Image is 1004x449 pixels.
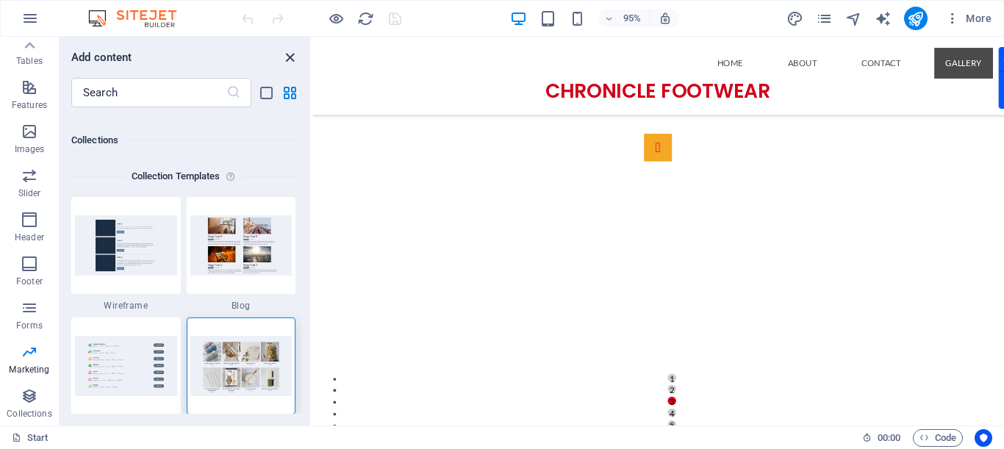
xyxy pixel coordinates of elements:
i: Reload page [357,10,374,27]
button: reload [356,10,374,27]
button: More [939,7,997,30]
button: navigator [845,10,863,27]
i: AI Writer [875,10,892,27]
button: Usercentrics [975,429,992,447]
button: close panel [281,49,298,66]
input: Search [71,78,226,107]
button: 95% [598,10,650,27]
h6: 95% [620,10,644,27]
div: Wireframe [71,197,181,312]
i: Pages (Ctrl+Alt+S) [816,10,833,27]
span: Wireframe [71,300,181,312]
i: Design (Ctrl+Alt+Y) [786,10,803,27]
button: list-view [257,84,275,101]
a: Click to cancel selection. Double-click to open Pages [12,429,49,447]
button: publish [904,7,928,30]
p: Footer [16,276,43,287]
p: Images [15,143,45,155]
h6: Collections [71,132,295,149]
span: More [945,11,992,26]
button: pages [816,10,833,27]
i: Publish [907,10,924,27]
img: wireframe_extension.jpg [75,215,177,275]
img: Editor Logo [85,10,195,27]
button: Click here to leave preview mode and continue editing [327,10,345,27]
p: Marketing [9,364,49,376]
button: Code [913,429,963,447]
p: Slider [18,187,41,199]
button: 3 [375,379,384,388]
p: Header [15,231,44,243]
button: grid-view [281,84,298,101]
i: Each template - except the Collections listing - comes with a preconfigured design and collection... [226,168,241,185]
button: 5 [375,404,384,413]
button: 4 [375,392,384,400]
img: jobs_extension.jpg [75,336,177,395]
img: product_gallery_extension.jpg [190,336,293,395]
button: 1 [375,355,384,364]
h6: Session time [862,429,901,447]
button: text_generator [875,10,892,27]
span: Blog [187,300,296,312]
i: On resize automatically adjust zoom level to fit chosen device. [659,12,672,25]
p: Features [12,99,47,111]
div: Blog [187,197,296,312]
img: blog_extension.jpg [190,215,293,275]
h6: Collection Templates [126,168,226,185]
span: 00 00 [878,429,900,447]
p: Tables [16,55,43,67]
p: Collections [7,408,51,420]
span: Code [919,429,956,447]
h6: Add content [71,49,132,66]
button: 2 [375,367,384,376]
p: Forms [16,320,43,331]
span: : [888,432,890,443]
button: design [786,10,804,27]
i: Navigator [845,10,862,27]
